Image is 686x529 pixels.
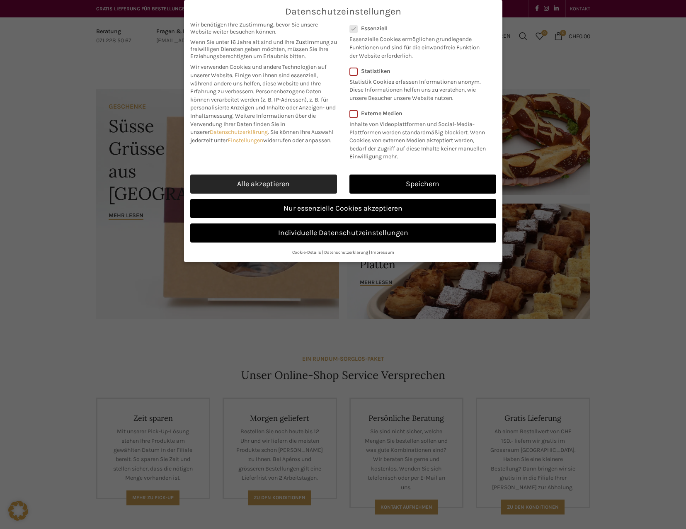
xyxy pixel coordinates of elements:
[349,32,485,60] p: Essenzielle Cookies ermöglichen grundlegende Funktionen und sind für die einwandfreie Funktion de...
[190,39,337,60] span: Wenn Sie unter 16 Jahre alt sind und Ihre Zustimmung zu freiwilligen Diensten geben möchten, müss...
[349,68,485,75] label: Statistiken
[349,175,496,194] a: Speichern
[190,21,337,35] span: Wir benötigen Ihre Zustimmung, bevor Sie unsere Website weiter besuchen können.
[190,175,337,194] a: Alle akzeptieren
[292,250,321,255] a: Cookie-Details
[349,110,491,117] label: Externe Medien
[190,199,496,218] a: Nur essenzielle Cookies akzeptieren
[190,63,327,95] span: Wir verwenden Cookies und andere Technologien auf unserer Website. Einige von ihnen sind essenzie...
[190,223,496,243] a: Individuelle Datenschutzeinstellungen
[210,129,268,136] a: Datenschutzerklärung
[349,117,491,161] p: Inhalte von Videoplattformen und Social-Media-Plattformen werden standardmäßig blockiert. Wenn Co...
[190,88,336,119] span: Personenbezogene Daten können verarbeitet werden (z. B. IP-Adressen), z. B. für personalisierte A...
[349,75,485,102] p: Statistik Cookies erfassen Informationen anonym. Diese Informationen helfen uns zu verstehen, wie...
[285,6,401,17] span: Datenschutzeinstellungen
[324,250,368,255] a: Datenschutzerklärung
[190,129,333,144] span: Sie können Ihre Auswahl jederzeit unter widerrufen oder anpassen.
[349,25,485,32] label: Essenziell
[371,250,394,255] a: Impressum
[190,112,316,136] span: Weitere Informationen über die Verwendung Ihrer Daten finden Sie in unserer .
[228,137,263,144] a: Einstellungen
